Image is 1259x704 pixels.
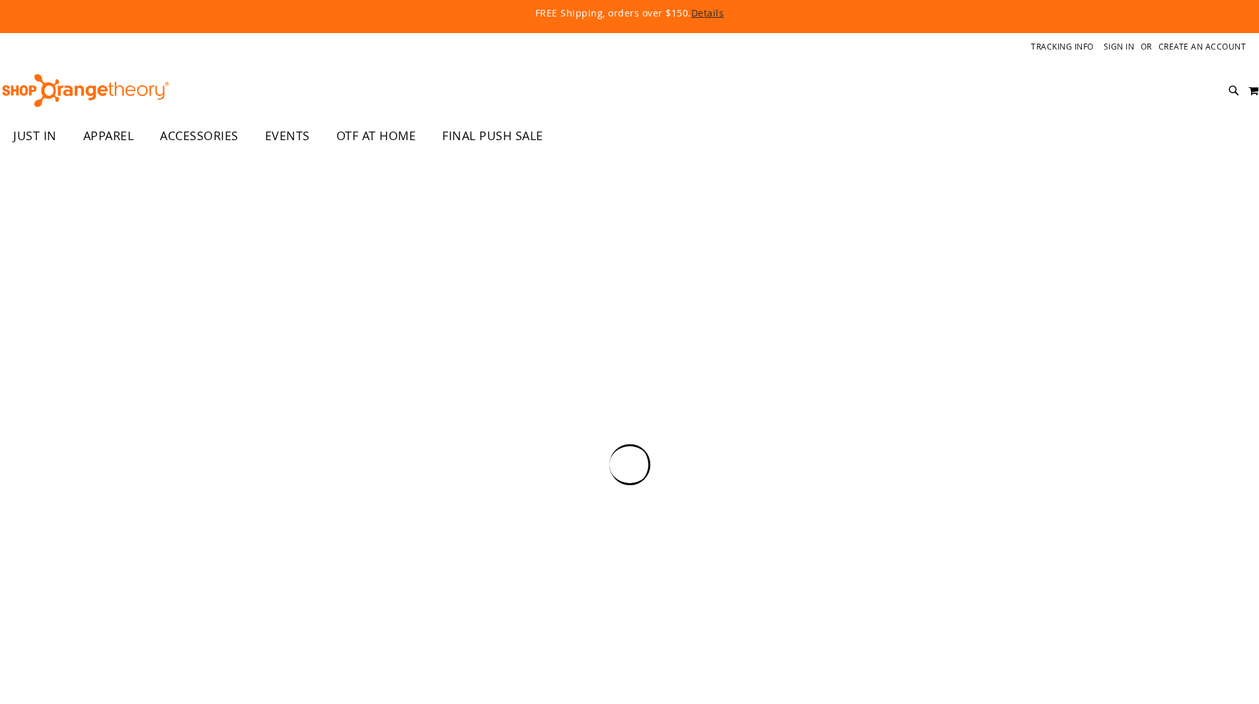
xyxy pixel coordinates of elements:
a: APPAREL [70,121,147,151]
a: ACCESSORIES [147,121,252,151]
span: APPAREL [83,121,134,151]
a: Details [691,7,724,19]
span: OTF AT HOME [336,121,416,151]
span: FINAL PUSH SALE [442,121,543,151]
a: Tracking Info [1031,41,1094,52]
span: JUST IN [13,121,57,151]
a: EVENTS [252,121,323,151]
a: FINAL PUSH SALE [429,121,556,151]
a: OTF AT HOME [323,121,430,151]
a: Create an Account [1159,41,1246,52]
span: EVENTS [265,121,310,151]
a: Sign In [1104,41,1135,52]
span: ACCESSORIES [160,121,239,151]
p: FREE Shipping, orders over $150. [233,7,1026,20]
